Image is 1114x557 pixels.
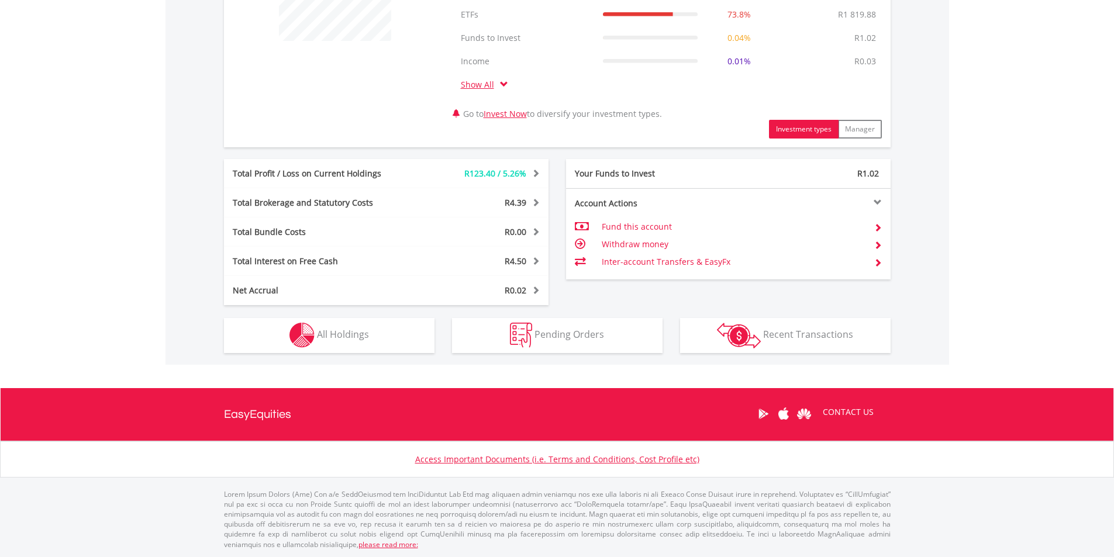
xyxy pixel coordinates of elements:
span: Recent Transactions [763,328,853,341]
button: Manager [838,120,882,139]
td: Withdraw money [602,236,864,253]
div: Total Profit / Loss on Current Holdings [224,168,413,179]
td: R0.03 [849,50,882,73]
span: All Holdings [317,328,369,341]
a: Access Important Documents (i.e. Terms and Conditions, Cost Profile etc) [415,454,699,465]
button: Recent Transactions [680,318,891,353]
td: 0.04% [703,26,775,50]
td: R1 819.88 [832,3,882,26]
td: Income [455,50,597,73]
a: Invest Now [484,108,527,119]
p: Lorem Ipsum Dolors (Ame) Con a/e SeddOeiusmod tem InciDiduntut Lab Etd mag aliquaen admin veniamq... [224,489,891,549]
td: Fund this account [602,218,864,236]
span: R1.02 [857,168,879,179]
a: CONTACT US [815,396,882,428]
div: Total Brokerage and Statutory Costs [224,197,413,209]
a: Show All [461,79,500,90]
img: pending_instructions-wht.png [510,323,532,348]
span: R123.40 / 5.26% [464,168,526,179]
span: R4.50 [505,255,526,267]
td: Inter-account Transfers & EasyFx [602,253,864,271]
div: Net Accrual [224,285,413,296]
img: holdings-wht.png [289,323,315,348]
button: Pending Orders [452,318,663,353]
span: R0.00 [505,226,526,237]
div: Account Actions [566,198,729,209]
td: Funds to Invest [455,26,597,50]
span: R4.39 [505,197,526,208]
td: R1.02 [849,26,882,50]
td: ETFs [455,3,597,26]
div: Total Bundle Costs [224,226,413,238]
button: Investment types [769,120,839,139]
div: Your Funds to Invest [566,168,729,179]
td: 73.8% [703,3,775,26]
div: Total Interest on Free Cash [224,255,413,267]
span: Pending Orders [534,328,604,341]
span: R0.02 [505,285,526,296]
a: please read more: [358,539,418,549]
img: transactions-zar-wht.png [717,323,761,348]
button: All Holdings [224,318,434,353]
a: Huawei [794,396,815,432]
a: Google Play [753,396,774,432]
a: EasyEquities [224,388,291,441]
td: 0.01% [703,50,775,73]
a: Apple [774,396,794,432]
